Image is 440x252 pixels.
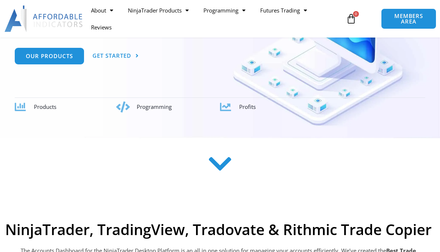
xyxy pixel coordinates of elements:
a: Reviews [84,19,119,36]
span: Our Products [26,53,73,59]
a: Futures Trading [253,2,314,19]
span: Products [34,103,56,110]
span: Programming [137,103,172,110]
span: MEMBERS AREA [389,13,428,24]
a: Our Products [15,48,84,64]
span: Profits [239,103,256,110]
nav: Menu [84,2,343,36]
img: LogoAI | Affordable Indicators – NinjaTrader [4,6,84,32]
a: MEMBERS AREA [381,8,436,29]
a: About [84,2,121,19]
span: Get Started [92,53,131,58]
a: NinjaTrader Products [121,2,196,19]
a: 0 [335,8,367,29]
a: Get Started [92,48,139,64]
span: 0 [353,11,359,17]
a: Programming [196,2,253,19]
h2: NinjaTrader, TradingView, Tradovate & Rithmic Trade Copier [4,221,433,238]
